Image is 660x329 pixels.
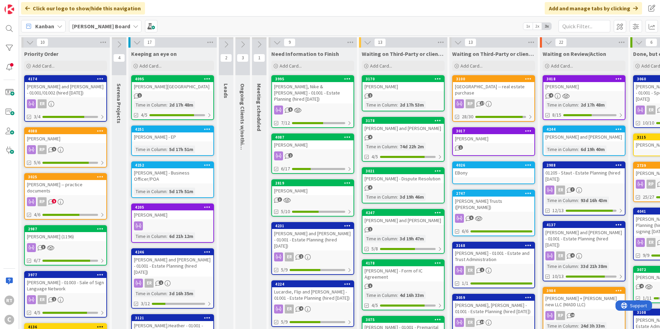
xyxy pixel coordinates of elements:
span: : [397,291,398,299]
span: Support [14,1,31,9]
div: 3170[PERSON_NAME] [362,76,444,91]
span: 5 [469,216,474,220]
span: Need Information to Finish [271,50,339,57]
div: 4247[PERSON_NAME] and [PERSON_NAME] [362,210,444,225]
span: 9 [284,38,295,47]
span: 17 [144,38,155,47]
div: [PERSON_NAME][GEOGRAPHIC_DATA] [132,82,213,91]
span: 1 [368,227,372,231]
div: RP [38,197,47,206]
span: 6/7 [34,257,40,264]
span: 22 [555,38,567,47]
div: Time in Column [545,262,578,270]
div: ER [285,252,294,261]
span: 4 [368,185,372,190]
span: Meeting scheduled [256,83,263,131]
div: 4252 [132,162,213,168]
div: 3121 [132,315,213,321]
div: Time in Column [134,146,166,153]
div: 4246 [132,249,213,255]
div: [PERSON_NAME] [132,210,213,219]
span: : [397,193,398,201]
div: 3059[PERSON_NAME], [PERSON_NAME] - 01001 - Estate Planning (hired [DATE]) [453,295,534,316]
span: 9/9 [643,252,649,259]
div: 01205 - Staut - Estate Planning (hired [DATE]) [543,168,625,183]
div: 2819 [275,181,353,186]
span: : [397,235,398,242]
span: : [578,101,579,109]
span: 5/8 [371,245,378,252]
div: [PERSON_NAME] - Business Officer/POA [132,168,213,183]
div: 3d 19h 47m [398,235,426,242]
div: 4095 [135,77,213,81]
div: 3017[PERSON_NAME] [453,128,534,143]
span: 5/6 [34,159,40,166]
span: 9 [52,199,56,203]
span: 4/6 [34,211,40,218]
div: 3984 [543,288,625,294]
span: 2 [288,153,293,158]
div: 2987 [25,226,106,232]
div: ER [466,266,475,275]
span: 10/10 [643,119,654,127]
div: ER [25,99,106,108]
div: Time in Column [545,101,578,109]
span: : [397,143,398,150]
div: Time in Column [134,101,166,109]
div: RP [466,99,475,108]
div: 4178 [362,260,444,266]
div: 4088 [28,129,106,133]
div: [PERSON_NAME] [272,140,353,149]
div: 3178 [366,118,444,123]
div: ER [556,186,565,195]
div: 3168 [456,243,534,248]
div: 3075 [366,317,444,322]
div: C [4,315,14,325]
div: 3977[PERSON_NAME] - 01003 - Sale of Sign Language Network [25,272,106,293]
div: 3995 [272,76,353,82]
span: 4/5 [141,111,147,119]
div: Add and manage tabs by clicking [545,2,642,14]
div: 3075 [362,317,444,323]
div: 2988 [543,162,625,168]
span: 1/11 [643,295,652,302]
img: Visit kanbanzone.com [4,4,14,14]
div: Time in Column [134,188,166,195]
div: ER [466,318,475,327]
div: 2747 [453,190,534,197]
span: 7 [570,187,575,192]
div: [PERSON_NAME] - Dispute Resolution [362,174,444,183]
span: : [166,290,167,297]
div: [PERSON_NAME] (1196) [25,232,106,241]
span: 5 [52,147,56,151]
div: [PERSON_NAME] [25,134,106,143]
div: ER [38,99,47,108]
div: 4095[PERSON_NAME][GEOGRAPHIC_DATA] [132,76,213,91]
span: : [166,146,167,153]
span: 3x [542,23,551,30]
div: 4026 [453,162,534,168]
div: RP [556,311,565,320]
div: 4087[PERSON_NAME] [272,134,353,149]
div: 3100[GEOGRAPHIC_DATA] -- real estate purchase [453,76,534,97]
div: 3d 19h 46m [398,193,426,201]
div: EBony [453,168,534,177]
div: 3018 [546,77,625,81]
span: : [166,188,167,195]
div: 3168[PERSON_NAME] - 01001 - Estate and Trust Administration [453,242,534,264]
span: Leads [223,83,230,98]
div: 4137 [543,222,625,228]
div: 2987 [28,227,106,231]
div: 3059 [456,295,534,300]
span: Waiting on Review/Action [543,50,606,57]
div: [PERSON_NAME] + [PERSON_NAME] new LLC (MADD LLC) [543,294,625,309]
span: Add Card... [280,63,302,69]
span: 13 [465,38,476,47]
span: Ongoing Clients w/nothing ATM [239,83,246,162]
span: 17 [480,101,484,106]
span: 6/6 [462,228,468,235]
div: Time in Column [365,101,397,109]
div: 5d 17h 51m [167,188,195,195]
div: 3025 [25,174,106,180]
span: 4/5 [371,302,378,309]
